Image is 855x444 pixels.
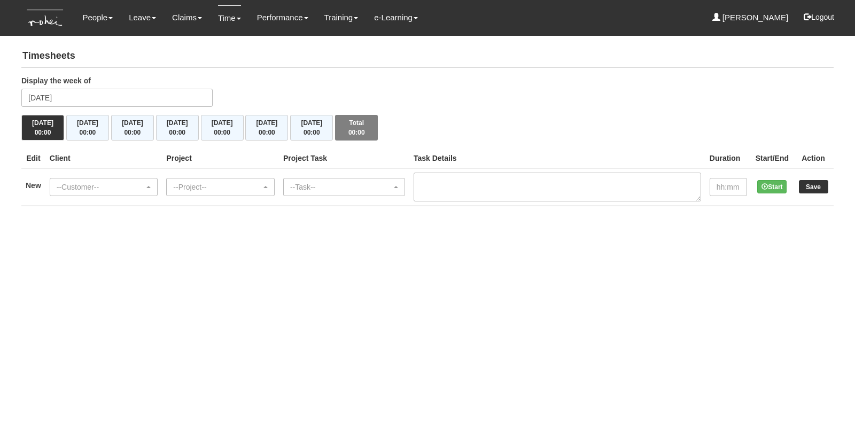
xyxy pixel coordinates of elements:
button: Total00:00 [335,115,378,141]
input: Save [799,180,828,193]
th: Edit [21,149,45,168]
button: [DATE]00:00 [245,115,288,141]
th: Project Task [279,149,409,168]
div: Timesheet Week Summary [21,115,834,141]
span: 00:00 [259,129,275,136]
th: Task Details [409,149,705,168]
button: [DATE]00:00 [201,115,244,141]
input: hh:mm [710,178,747,196]
a: Training [324,5,359,30]
button: [DATE]00:00 [66,115,109,141]
a: Time [218,5,241,30]
th: Action [793,149,834,168]
span: 00:00 [169,129,185,136]
th: Duration [705,149,751,168]
label: New [26,180,41,191]
button: Start [757,180,787,193]
span: 00:00 [124,129,141,136]
label: Display the week of [21,75,91,86]
th: Client [45,149,162,168]
span: 00:00 [214,129,230,136]
button: --Customer-- [50,178,158,196]
button: --Project-- [166,178,275,196]
span: 00:00 [348,129,365,136]
button: [DATE]00:00 [290,115,333,141]
a: [PERSON_NAME] [712,5,789,30]
a: People [82,5,113,30]
th: Start/End [751,149,793,168]
button: [DATE]00:00 [156,115,199,141]
button: [DATE]00:00 [111,115,154,141]
button: [DATE]00:00 [21,115,64,141]
button: --Task-- [283,178,405,196]
a: Claims [172,5,202,30]
button: Logout [796,4,842,30]
span: 00:00 [35,129,51,136]
span: 00:00 [304,129,320,136]
th: Project [162,149,279,168]
div: --Task-- [290,182,392,192]
a: Performance [257,5,308,30]
a: Leave [129,5,156,30]
div: --Customer-- [57,182,145,192]
a: e-Learning [374,5,418,30]
div: --Project-- [173,182,261,192]
span: 00:00 [80,129,96,136]
h4: Timesheets [21,45,834,67]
